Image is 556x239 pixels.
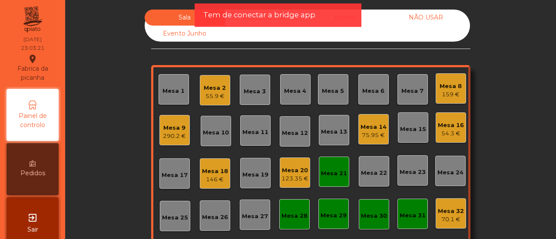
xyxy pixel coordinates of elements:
div: Evento Junho [145,26,225,42]
div: 75.95 € [361,131,387,140]
div: 123.35 € [281,174,308,183]
div: Mesa 7 [401,87,424,95]
div: Mesa 9 [163,124,186,132]
div: Mesa 14 [361,123,387,131]
div: 159 € [440,90,462,99]
div: Mesa 5 [322,87,344,95]
div: Mesa 18 [202,167,228,176]
div: Fabrica da picanha [7,54,58,82]
div: 70.1 € [438,215,464,224]
div: 146 € [202,175,228,184]
div: 290.2 € [163,132,186,141]
div: Mesa 31 [400,211,426,220]
div: Mesa 13 [321,128,347,136]
div: Mesa 29 [321,211,347,220]
div: 55.9 € [204,92,226,101]
div: [DATE] [23,36,42,43]
div: Mesa 6 [362,87,384,95]
div: Mesa 23 [400,168,426,177]
img: qpiato [22,4,43,35]
div: 54.3 € [438,129,464,138]
span: Tem de conectar a bridge app [203,10,315,20]
div: Mesa 1 [162,87,185,95]
div: Mesa 26 [202,213,228,222]
div: NÃO USAR [386,10,466,26]
div: Mesa 30 [361,212,387,220]
div: Mesa 4 [284,87,306,95]
div: Mesa 16 [438,121,464,130]
div: Mesa 21 [321,169,347,178]
div: Mesa 8 [440,82,462,91]
div: Mesa 20 [281,166,308,175]
div: Sala [145,10,225,26]
div: Mesa 28 [281,212,308,220]
div: 23:03:21 [21,44,44,52]
span: Sair [27,225,38,234]
i: location_on [27,54,38,64]
div: Mesa 25 [162,213,188,222]
span: Pedidos [20,169,45,178]
i: exit_to_app [27,213,38,223]
div: Mesa 24 [437,168,463,177]
div: Mesa 27 [242,212,268,221]
div: Mesa 12 [282,129,308,138]
div: Mesa 3 [244,87,266,96]
div: Mesa 32 [438,207,464,216]
div: Mesa 19 [242,170,268,179]
div: Mesa 22 [361,169,387,177]
div: Mesa 2 [204,84,226,92]
div: Mesa 10 [203,128,229,137]
div: Mesa 11 [242,128,268,137]
span: Painel de controlo [9,111,56,130]
div: Mesa 17 [162,171,188,180]
div: Mesa 15 [400,125,426,134]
